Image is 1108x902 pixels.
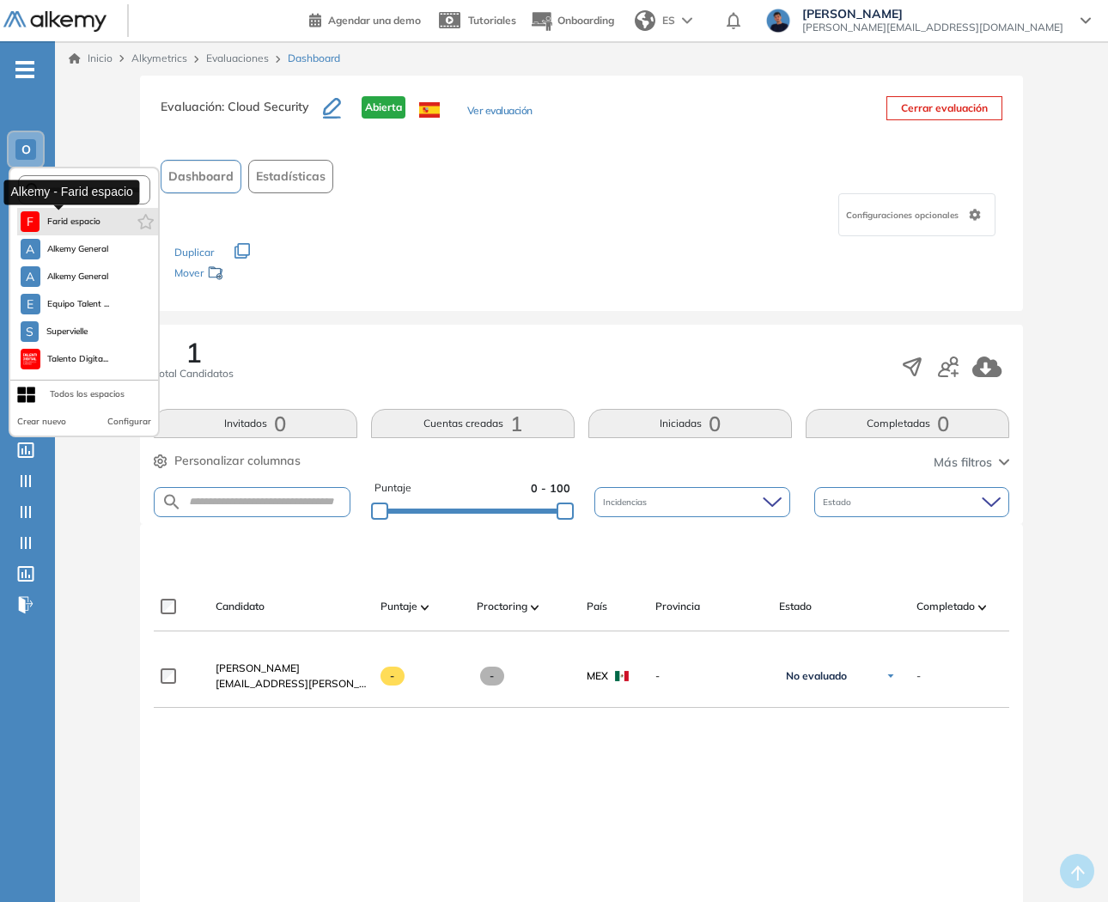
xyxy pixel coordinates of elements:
span: Personalizar columnas [174,452,301,470]
div: Incidencias [594,487,790,517]
button: Cuentas creadas1 [371,409,575,438]
span: MEX [587,668,608,684]
span: No evaluado [786,669,847,683]
button: Configurar [107,415,151,429]
span: Alkymetrics [131,52,187,64]
span: Onboarding [557,14,614,27]
img: https://assets.alkemy.org/workspaces/620/d203e0be-08f6-444b-9eae-a92d815a506f.png [23,352,37,366]
button: Completadas0 [806,409,1009,438]
h3: Evaluación [161,96,323,132]
span: O [21,143,31,156]
span: A [26,270,34,283]
span: S [26,325,33,338]
div: Widget de chat [1022,820,1108,902]
div: Configuraciones opcionales [838,193,995,236]
span: ES [662,13,675,28]
img: MEX [615,671,629,681]
img: world [635,10,655,31]
span: [PERSON_NAME] [216,661,300,674]
button: Más filtros [934,454,1009,472]
span: E [27,297,33,311]
span: Dashboard [168,168,234,186]
span: Puntaje [380,599,417,614]
a: Evaluaciones [206,52,269,64]
i: - [15,68,34,71]
span: Farid espacio [46,215,101,229]
span: Proctoring [477,599,527,614]
img: Ícono de flecha [886,671,896,681]
span: Alkemy General [47,242,109,256]
span: Talento Digita... [47,352,109,366]
span: - [480,667,505,686]
span: [PERSON_NAME] [802,7,1063,21]
img: [missing "en.ARROW_ALT" translation] [421,605,429,610]
span: Provincia [655,599,700,614]
button: Cerrar evaluación [886,96,1002,120]
span: País [587,599,607,614]
span: Puntaje [374,480,411,497]
button: Iniciadas0 [588,409,792,438]
img: arrow [682,17,692,24]
button: Crear nuevo [17,415,66,429]
button: Invitados0 [154,409,357,438]
span: Estado [823,496,855,509]
span: Estado [779,599,812,614]
span: - [655,668,765,684]
span: Dashboard [288,51,340,66]
span: Supervielle [46,325,89,338]
div: Estado [814,487,1010,517]
a: Agendar una demo [309,9,421,29]
span: Abierta [362,96,405,119]
span: [PERSON_NAME][EMAIL_ADDRESS][DOMAIN_NAME] [802,21,1063,34]
span: Más filtros [934,454,992,472]
img: Logo [3,11,107,33]
span: Configuraciones opcionales [846,209,962,222]
span: Duplicar [174,246,214,259]
div: Alkemy - Farid espacio [3,180,139,204]
span: Candidato [216,599,265,614]
span: - [380,667,405,686]
img: [missing "en.ARROW_ALT" translation] [531,605,539,610]
span: F [27,215,33,229]
span: Incidencias [603,496,650,509]
img: [missing "en.ARROW_ALT" translation] [978,605,987,610]
a: [PERSON_NAME] [216,661,367,676]
button: Ver evaluación [467,103,533,121]
button: Personalizar columnas [154,452,301,470]
button: Onboarding [530,3,614,40]
iframe: Chat Widget [1022,820,1108,902]
button: Estadísticas [248,160,333,193]
span: Tutoriales [468,14,516,27]
span: Estadísticas [256,168,326,186]
span: Total Candidatos [154,366,234,381]
span: Equipo Talent ... [47,297,110,311]
a: Inicio [69,51,113,66]
img: ESP [419,102,440,118]
div: Mover [174,259,346,290]
span: [EMAIL_ADDRESS][PERSON_NAME][DOMAIN_NAME] [216,676,367,692]
img: SEARCH_ALT [161,491,182,513]
span: - [916,668,921,684]
span: Alkemy General [47,270,109,283]
span: : Cloud Security [222,99,309,114]
span: Agendar una demo [328,14,421,27]
span: 1 [186,338,202,366]
span: Completado [916,599,975,614]
span: 0 - 100 [531,480,570,497]
span: A [26,242,34,256]
div: Todos los espacios [50,387,125,401]
button: Dashboard [161,160,241,193]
